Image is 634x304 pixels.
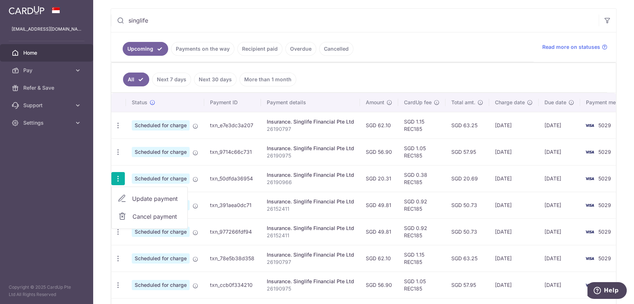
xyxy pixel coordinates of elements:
[582,148,597,156] img: Bank Card
[360,272,398,298] td: SGD 56.90
[267,258,354,266] p: 26190797
[598,282,611,288] span: 5029
[360,218,398,245] td: SGD 49.81
[398,192,445,218] td: SGD 0.92 REC185
[12,26,82,33] p: [EMAIL_ADDRESS][DOMAIN_NAME]
[360,245,398,272] td: SGD 62.10
[267,232,354,239] p: 26152411
[489,165,539,192] td: [DATE]
[445,112,489,139] td: SGD 63.25
[582,281,597,289] img: Bank Card
[23,102,71,109] span: Support
[319,42,353,56] a: Cancelled
[132,280,190,290] span: Scheduled for charge
[582,121,597,130] img: Bank Card
[445,192,489,218] td: SGD 50.73
[489,218,539,245] td: [DATE]
[539,245,580,272] td: [DATE]
[539,272,580,298] td: [DATE]
[398,165,445,192] td: SGD 0.38 REC185
[204,245,261,272] td: txn_78e5b38d358
[398,272,445,298] td: SGD 1.05 REC185
[539,112,580,139] td: [DATE]
[598,175,611,182] span: 5029
[598,255,611,261] span: 5029
[598,149,611,155] span: 5029
[489,139,539,165] td: [DATE]
[23,84,71,91] span: Refer & Save
[123,42,168,56] a: Upcoming
[445,245,489,272] td: SGD 63.25
[23,67,71,74] span: Pay
[267,225,354,232] div: Insurance. Singlife Financial Pte Ltd
[204,272,261,298] td: txn_ccb0f334210
[366,99,384,106] span: Amount
[132,253,190,264] span: Scheduled for charge
[267,278,354,285] div: Insurance. Singlife Financial Pte Ltd
[539,192,580,218] td: [DATE]
[445,139,489,165] td: SGD 57.95
[267,118,354,125] div: Insurance. Singlife Financial Pte Ltd
[360,139,398,165] td: SGD 56.90
[582,254,597,263] img: Bank Card
[360,112,398,139] td: SGD 62.10
[495,99,525,106] span: Charge date
[9,6,44,15] img: CardUp
[267,152,354,159] p: 26190975
[204,192,261,218] td: txn_391aea0dc71
[239,73,296,86] a: More than 1 month
[132,174,190,184] span: Scheduled for charge
[489,245,539,272] td: [DATE]
[398,139,445,165] td: SGD 1.05 REC185
[267,205,354,213] p: 26152411
[23,49,71,56] span: Home
[445,218,489,245] td: SGD 50.73
[237,42,282,56] a: Recipient paid
[360,165,398,192] td: SGD 20.31
[598,229,611,235] span: 5029
[598,122,611,128] span: 5029
[582,174,597,183] img: Bank Card
[267,125,354,133] p: 26190797
[582,227,597,236] img: Bank Card
[204,165,261,192] td: txn_50dfda36954
[285,42,316,56] a: Overdue
[489,112,539,139] td: [DATE]
[132,99,147,106] span: Status
[123,73,149,86] a: All
[132,120,190,130] span: Scheduled for charge
[267,198,354,205] div: Insurance. Singlife Financial Pte Ltd
[539,218,580,245] td: [DATE]
[204,93,261,112] th: Payment ID
[267,285,354,292] p: 26190975
[171,42,234,56] a: Payments on the way
[582,201,597,210] img: Bank Card
[204,112,261,139] td: txn_e7e3dc3a207
[539,165,580,192] td: [DATE]
[204,139,261,165] td: txn_9714c66c731
[542,43,600,51] span: Read more on statuses
[451,99,475,106] span: Total amt.
[267,179,354,186] p: 26190966
[598,202,611,208] span: 5029
[132,227,190,237] span: Scheduled for charge
[267,171,354,179] div: Insurance. Singlife Financial Pte Ltd
[404,99,432,106] span: CardUp fee
[132,147,190,157] span: Scheduled for charge
[587,282,627,300] iframe: Opens a widget where you can find more information
[398,218,445,245] td: SGD 0.92 REC185
[539,139,580,165] td: [DATE]
[204,218,261,245] td: txn_977266fdf94
[194,73,237,86] a: Next 30 days
[23,119,71,126] span: Settings
[261,93,360,112] th: Payment details
[398,245,445,272] td: SGD 1.15 REC185
[398,112,445,139] td: SGD 1.15 REC185
[489,272,539,298] td: [DATE]
[445,272,489,298] td: SGD 57.95
[152,73,191,86] a: Next 7 days
[489,192,539,218] td: [DATE]
[111,9,599,32] input: Search by recipient name, payment id or reference
[267,251,354,258] div: Insurance. Singlife Financial Pte Ltd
